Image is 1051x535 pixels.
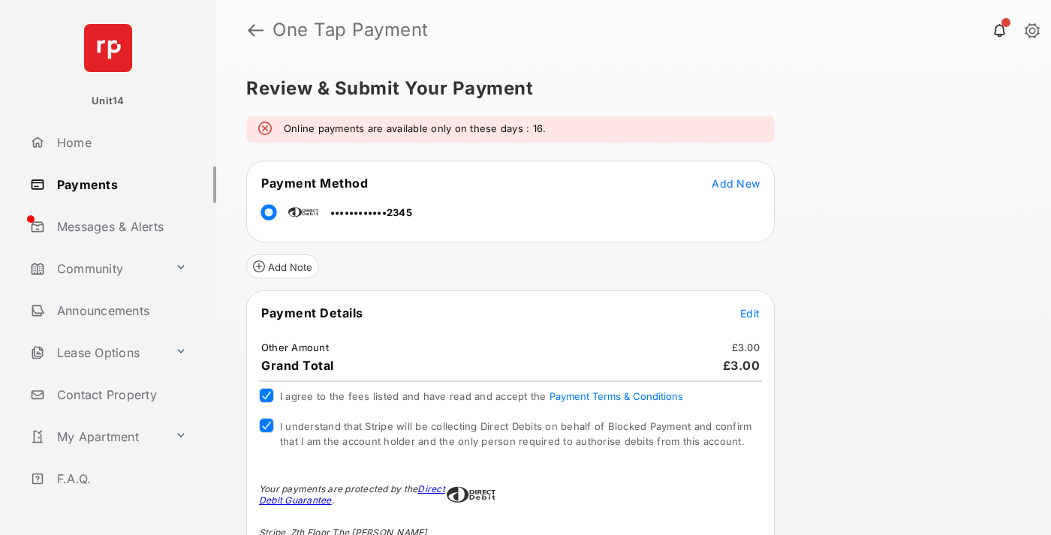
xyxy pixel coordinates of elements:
[24,167,216,203] a: Payments
[24,419,169,455] a: My Apartment
[261,176,368,191] span: Payment Method
[550,390,683,402] button: I agree to the fees listed and have read and accept the
[259,483,445,506] a: Direct Debit Guarantee
[723,358,760,373] span: £3.00
[740,307,760,320] span: Edit
[330,206,412,218] span: ••••••••••••2345
[24,335,169,371] a: Lease Options
[261,305,363,320] span: Payment Details
[284,122,546,137] em: Online payments are available only on these days : 16.
[740,305,760,320] button: Edit
[84,24,132,72] img: svg+xml;base64,PHN2ZyB4bWxucz0iaHR0cDovL3d3dy53My5vcmcvMjAwMC9zdmciIHdpZHRoPSI2NCIgaGVpZ2h0PSI2NC...
[246,254,319,278] button: Add Note
[280,390,683,402] span: I agree to the fees listed and have read and accept the
[24,209,216,245] a: Messages & Alerts
[259,483,447,506] div: Your payments are protected by the .
[261,358,334,373] span: Grand Total
[24,461,216,497] a: F.A.Q.
[712,177,760,190] span: Add New
[24,251,169,287] a: Community
[731,341,760,354] td: £3.00
[92,94,125,109] p: Unit14
[260,341,330,354] td: Other Amount
[273,21,429,39] strong: One Tap Payment
[24,293,216,329] a: Announcements
[24,125,216,161] a: Home
[712,176,760,191] button: Add New
[280,420,751,447] span: I understand that Stripe will be collecting Direct Debits on behalf of Blocked Payment and confir...
[24,377,216,413] a: Contact Property
[246,80,1009,98] h5: Review & Submit Your Payment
